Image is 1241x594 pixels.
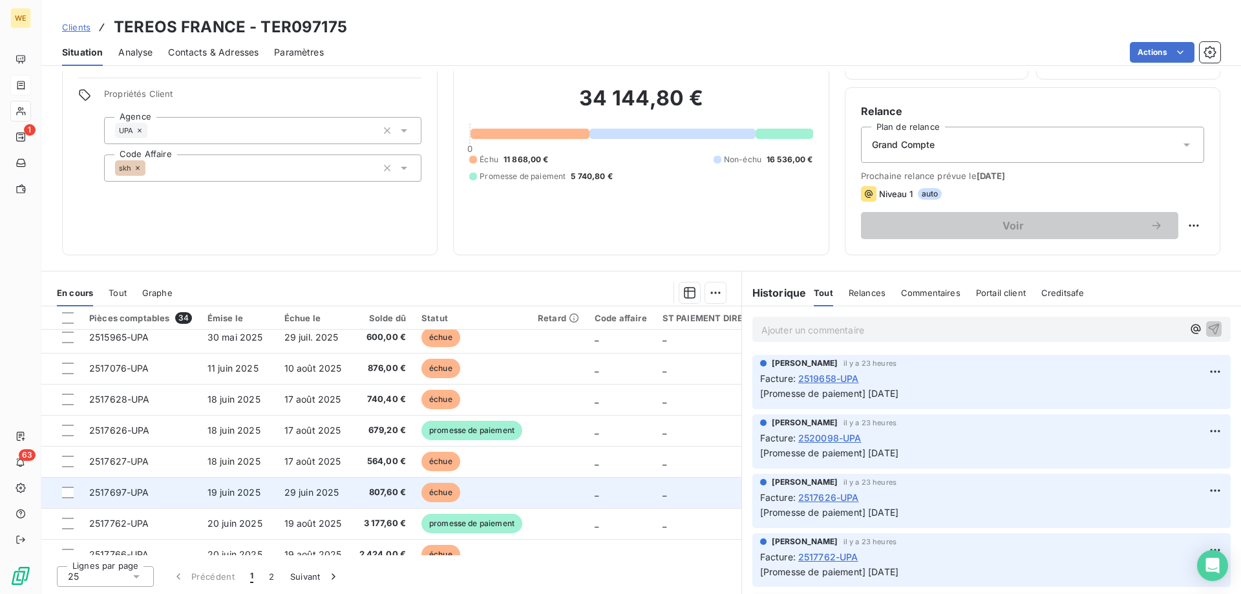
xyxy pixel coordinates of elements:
[772,417,838,429] span: [PERSON_NAME]
[1130,42,1194,63] button: Actions
[760,566,898,577] span: [Promesse de paiement] [DATE]
[142,288,173,298] span: Graphe
[62,22,90,32] span: Clients
[19,449,36,461] span: 63
[89,549,149,560] span: 2517766-UPA
[760,550,796,564] span: Facture :
[760,431,796,445] span: Facture :
[760,507,898,518] span: [Promesse de paiement] [DATE]
[772,357,838,369] span: [PERSON_NAME]
[282,563,348,590] button: Suivant
[114,16,347,39] h3: TEREOS FRANCE - TER097175
[595,456,599,467] span: _
[861,212,1178,239] button: Voir
[760,388,898,399] span: [Promesse de paiement] [DATE]
[595,487,599,498] span: _
[104,89,421,107] span: Propriétés Client
[872,138,935,151] span: Grand Compte
[861,171,1204,181] span: Prochaine relance prévue le
[421,390,460,409] span: échue
[879,189,913,199] span: Niveau 1
[89,425,150,436] span: 2517626-UPA
[480,171,566,182] span: Promesse de paiement
[724,154,761,165] span: Non-échu
[57,288,93,298] span: En cours
[284,487,339,498] span: 29 juin 2025
[89,332,149,343] span: 2515965-UPA
[918,188,942,200] span: auto
[359,362,407,375] span: 876,00 €
[119,127,133,134] span: UPA
[284,394,341,405] span: 17 août 2025
[250,570,253,583] span: 1
[284,363,342,374] span: 10 août 2025
[538,313,579,323] div: Retard
[976,288,1026,298] span: Portail client
[843,359,896,367] span: il y a 23 heures
[861,103,1204,119] h6: Relance
[109,288,127,298] span: Tout
[663,487,666,498] span: _
[798,550,858,564] span: 2517762-UPA
[849,288,886,298] span: Relances
[274,46,324,59] span: Paramètres
[901,288,960,298] span: Commentaires
[595,394,599,405] span: _
[480,154,498,165] span: Échu
[772,536,838,547] span: [PERSON_NAME]
[261,563,282,590] button: 2
[767,154,813,165] span: 16 536,00 €
[89,487,149,498] span: 2517697-UPA
[168,46,259,59] span: Contacts & Adresses
[595,313,647,323] div: Code affaire
[359,517,407,530] span: 3 177,60 €
[760,491,796,504] span: Facture :
[504,154,549,165] span: 11 868,00 €
[663,313,756,323] div: ST PAIEMENT DIRECT
[359,313,407,323] div: Solde dû
[421,452,460,471] span: échue
[207,394,260,405] span: 18 juin 2025
[284,518,342,529] span: 19 août 2025
[663,363,666,374] span: _
[760,447,898,458] span: [Promesse de paiement] [DATE]
[843,419,896,427] span: il y a 23 heures
[359,486,407,499] span: 807,60 €
[798,372,859,385] span: 2519658-UPA
[10,566,31,586] img: Logo LeanPay
[207,425,260,436] span: 18 juin 2025
[595,518,599,529] span: _
[1197,550,1228,581] div: Open Intercom Messenger
[663,456,666,467] span: _
[421,545,460,564] span: échue
[876,220,1150,231] span: Voir
[798,431,862,445] span: 2520098-UPA
[1041,288,1085,298] span: Creditsafe
[284,549,342,560] span: 19 août 2025
[284,456,341,467] span: 17 août 2025
[663,394,666,405] span: _
[469,85,812,124] h2: 34 144,80 €
[207,487,260,498] span: 19 juin 2025
[24,124,36,136] span: 1
[89,456,149,467] span: 2517627-UPA
[421,514,522,533] span: promesse de paiement
[571,171,613,182] span: 5 740,80 €
[207,313,269,323] div: Émise le
[359,393,407,406] span: 740,40 €
[175,312,192,324] span: 34
[359,455,407,468] span: 564,00 €
[421,328,460,347] span: échue
[62,46,103,59] span: Situation
[595,363,599,374] span: _
[663,332,666,343] span: _
[284,332,339,343] span: 29 juil. 2025
[119,164,131,172] span: skh
[207,518,262,529] span: 20 juin 2025
[284,425,341,436] span: 17 août 2025
[421,421,522,440] span: promesse de paiement
[118,46,153,59] span: Analyse
[89,518,149,529] span: 2517762-UPA
[164,563,242,590] button: Précédent
[284,313,344,323] div: Échue le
